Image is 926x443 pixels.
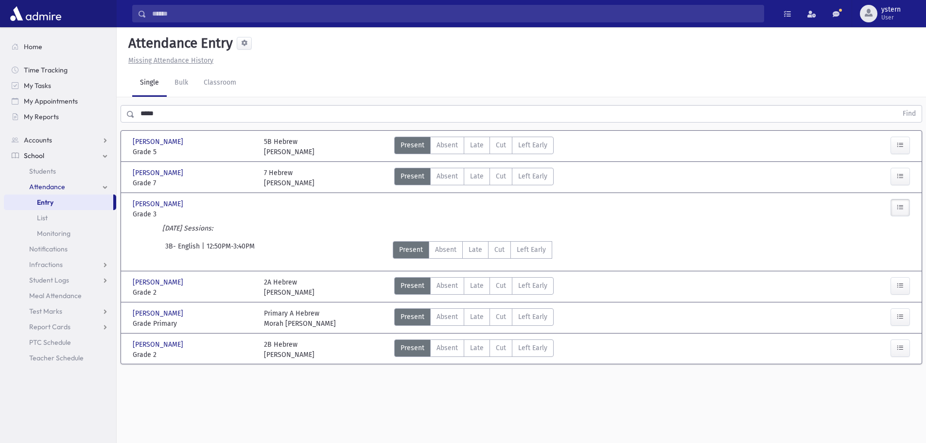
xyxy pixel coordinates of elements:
[133,287,254,298] span: Grade 2
[133,319,254,329] span: Grade Primary
[4,226,116,241] a: Monitoring
[437,343,458,353] span: Absent
[124,56,213,65] a: Missing Attendance History
[4,210,116,226] a: List
[401,140,424,150] span: Present
[881,14,901,21] span: User
[518,343,547,353] span: Left Early
[264,308,336,329] div: Primary A Hebrew Morah [PERSON_NAME]
[4,335,116,350] a: PTC Schedule
[394,168,554,188] div: AttTypes
[394,277,554,298] div: AttTypes
[133,350,254,360] span: Grade 2
[24,66,68,74] span: Time Tracking
[399,245,423,255] span: Present
[437,140,458,150] span: Absent
[496,343,506,353] span: Cut
[4,132,116,148] a: Accounts
[264,277,314,298] div: 2A Hebrew [PERSON_NAME]
[401,312,424,322] span: Present
[470,312,484,322] span: Late
[4,163,116,179] a: Students
[4,62,116,78] a: Time Tracking
[496,140,506,150] span: Cut
[29,245,68,253] span: Notifications
[437,312,458,322] span: Absent
[133,137,185,147] span: [PERSON_NAME]
[4,288,116,303] a: Meal Attendance
[29,307,62,316] span: Test Marks
[470,281,484,291] span: Late
[133,147,254,157] span: Grade 5
[496,312,506,322] span: Cut
[401,281,424,291] span: Present
[37,213,48,222] span: List
[435,245,456,255] span: Absent
[881,6,901,14] span: ystern
[124,35,233,52] h5: Attendance Entry
[132,70,167,97] a: Single
[394,339,554,360] div: AttTypes
[4,93,116,109] a: My Appointments
[133,199,185,209] span: [PERSON_NAME]
[393,241,552,259] div: AttTypes
[24,81,51,90] span: My Tasks
[162,224,213,232] i: [DATE] Sessions:
[4,350,116,366] a: Teacher Schedule
[29,354,84,362] span: Teacher Schedule
[401,343,424,353] span: Present
[517,245,546,255] span: Left Early
[264,339,314,360] div: 2B Hebrew [PERSON_NAME]
[496,171,506,181] span: Cut
[37,229,70,238] span: Monitoring
[128,56,213,65] u: Missing Attendance History
[29,167,56,176] span: Students
[437,171,458,181] span: Absent
[133,168,185,178] span: [PERSON_NAME]
[518,312,547,322] span: Left Early
[29,338,71,347] span: PTC Schedule
[470,343,484,353] span: Late
[4,241,116,257] a: Notifications
[4,78,116,93] a: My Tasks
[264,168,314,188] div: 7 Hebrew [PERSON_NAME]
[470,140,484,150] span: Late
[4,303,116,319] a: Test Marks
[29,276,69,284] span: Student Logs
[494,245,505,255] span: Cut
[24,151,44,160] span: School
[29,182,65,191] span: Attendance
[401,171,424,181] span: Present
[496,281,506,291] span: Cut
[133,277,185,287] span: [PERSON_NAME]
[196,70,244,97] a: Classroom
[202,241,207,259] span: |
[394,137,554,157] div: AttTypes
[37,198,53,207] span: Entry
[897,106,922,122] button: Find
[394,308,554,329] div: AttTypes
[24,42,42,51] span: Home
[518,140,547,150] span: Left Early
[4,148,116,163] a: School
[29,322,70,331] span: Report Cards
[437,281,458,291] span: Absent
[24,112,59,121] span: My Reports
[165,241,202,259] span: 3B- English
[469,245,482,255] span: Late
[4,319,116,335] a: Report Cards
[4,195,113,210] a: Entry
[133,209,254,219] span: Grade 3
[167,70,196,97] a: Bulk
[207,241,255,259] span: 12:50PM-3:40PM
[24,136,52,144] span: Accounts
[24,97,78,106] span: My Appointments
[518,281,547,291] span: Left Early
[4,179,116,195] a: Attendance
[4,272,116,288] a: Student Logs
[4,109,116,124] a: My Reports
[133,339,185,350] span: [PERSON_NAME]
[518,171,547,181] span: Left Early
[146,5,764,22] input: Search
[4,257,116,272] a: Infractions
